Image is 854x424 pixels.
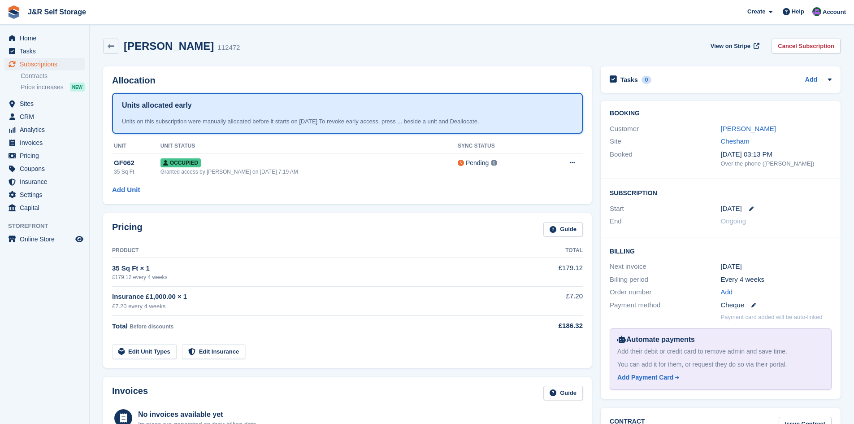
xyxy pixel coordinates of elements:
a: Preview store [74,234,85,245]
span: Pricing [20,149,74,162]
span: Help [792,7,804,16]
a: menu [4,136,85,149]
td: £7.20 [510,286,583,315]
div: 112472 [217,43,240,53]
th: Sync Status [458,139,542,153]
span: Account [823,8,846,17]
a: menu [4,149,85,162]
a: Guide [543,222,583,237]
div: £186.32 [510,321,583,331]
div: [DATE] 03:13 PM [721,149,832,160]
a: Add [721,287,733,297]
a: menu [4,58,85,70]
div: Automate payments [617,334,824,345]
span: Subscriptions [20,58,74,70]
a: menu [4,162,85,175]
div: Cheque [721,300,832,310]
a: menu [4,188,85,201]
span: Price increases [21,83,64,92]
div: Every 4 weeks [721,275,832,285]
th: Unit Status [160,139,458,153]
a: Edit Unit Types [112,344,177,359]
div: Customer [610,124,720,134]
span: Occupied [160,158,201,167]
a: menu [4,110,85,123]
div: Over the phone ([PERSON_NAME]) [721,159,832,168]
div: Site [610,136,720,147]
img: stora-icon-8386f47178a22dfd0bd8f6a31ec36ba5ce8667c1dd55bd0f319d3a0aa187defe.svg [7,5,21,19]
span: View on Stripe [711,42,750,51]
h2: Subscription [610,188,832,197]
div: GF062 [114,158,160,168]
a: Add Unit [112,185,140,195]
span: Ongoing [721,217,746,225]
a: menu [4,97,85,110]
span: Invoices [20,136,74,149]
div: Billing period [610,275,720,285]
h2: Tasks [620,76,638,84]
div: 0 [642,76,652,84]
a: Add [805,75,817,85]
div: Add Payment Card [617,373,673,382]
a: [PERSON_NAME] [721,125,776,132]
h2: Allocation [112,75,583,86]
a: Price increases NEW [21,82,85,92]
div: Insurance £1,000.00 × 1 [112,292,510,302]
div: 35 Sq Ft [114,168,160,176]
img: icon-info-grey-7440780725fd019a000dd9b08b2336e03edf1995a4989e88bcd33f0948082b44.svg [491,160,497,166]
div: Payment method [610,300,720,310]
h2: [PERSON_NAME] [124,40,214,52]
span: Create [747,7,765,16]
div: Next invoice [610,262,720,272]
th: Total [510,244,583,258]
div: Units on this subscription were manually allocated before it starts on [DATE] To revoke early acc... [122,117,573,126]
a: Edit Insurance [182,344,246,359]
div: End [610,216,720,227]
span: Storefront [8,222,89,231]
span: Coupons [20,162,74,175]
a: Guide [543,386,583,401]
span: Insurance [20,175,74,188]
h1: Units allocated early [122,100,192,111]
a: View on Stripe [707,39,761,53]
div: Booked [610,149,720,168]
span: Before discounts [130,323,173,330]
div: No invoices available yet [138,409,258,420]
h2: Billing [610,246,832,255]
div: [DATE] [721,262,832,272]
h2: Pricing [112,222,143,237]
a: menu [4,175,85,188]
div: 35 Sq Ft × 1 [112,263,510,274]
a: menu [4,201,85,214]
div: Add their debit or credit card to remove admin and save time. [617,347,824,356]
div: £7.20 every 4 weeks [112,302,510,311]
span: Sites [20,97,74,110]
h2: Booking [610,110,832,117]
time: 2025-10-13 00:00:00 UTC [721,204,742,214]
div: NEW [70,83,85,92]
h2: Invoices [112,386,148,401]
a: Chesham [721,137,750,145]
span: Online Store [20,233,74,245]
a: menu [4,32,85,44]
div: Order number [610,287,720,297]
a: J&R Self Storage [24,4,90,19]
img: Jordan Mahmood [812,7,821,16]
div: Start [610,204,720,214]
div: Pending [466,158,489,168]
span: Capital [20,201,74,214]
span: Settings [20,188,74,201]
th: Unit [112,139,160,153]
a: Contracts [21,72,85,80]
a: Add Payment Card [617,373,820,382]
div: You can add it for them, or request they do so via their portal. [617,360,824,369]
a: menu [4,233,85,245]
a: Cancel Subscription [772,39,841,53]
a: menu [4,123,85,136]
span: CRM [20,110,74,123]
a: menu [4,45,85,57]
p: Payment card added will be auto-linked [721,313,823,322]
span: Home [20,32,74,44]
div: £179.12 every 4 weeks [112,273,510,281]
span: Total [112,322,128,330]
